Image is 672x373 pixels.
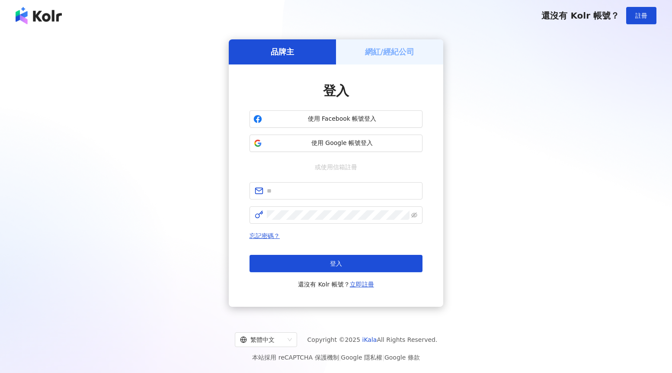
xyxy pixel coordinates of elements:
span: 使用 Facebook 帳號登入 [266,115,419,123]
div: 繁體中文 [240,333,284,347]
span: eye-invisible [411,212,417,218]
span: 或使用信箱註冊 [309,162,363,172]
button: 使用 Google 帳號登入 [250,135,422,152]
button: 登入 [250,255,422,272]
span: | [382,354,384,361]
span: 使用 Google 帳號登入 [266,139,419,148]
button: 使用 Facebook 帳號登入 [250,110,422,128]
a: 忘記密碼？ [250,232,280,239]
span: 註冊 [635,12,647,19]
span: 登入 [323,83,349,98]
a: iKala [362,336,377,343]
span: 還沒有 Kolr 帳號？ [298,279,374,289]
span: 本站採用 reCAPTCHA 保護機制 [252,352,419,363]
span: 還沒有 Kolr 帳號？ [541,10,619,21]
img: logo [16,7,62,24]
h5: 品牌主 [271,46,294,57]
span: Copyright © 2025 All Rights Reserved. [307,334,438,345]
span: | [339,354,341,361]
a: Google 條款 [384,354,420,361]
h5: 網紅/經紀公司 [365,46,415,57]
a: Google 隱私權 [341,354,382,361]
a: 立即註冊 [350,281,374,288]
span: 登入 [330,260,342,267]
button: 註冊 [626,7,656,24]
